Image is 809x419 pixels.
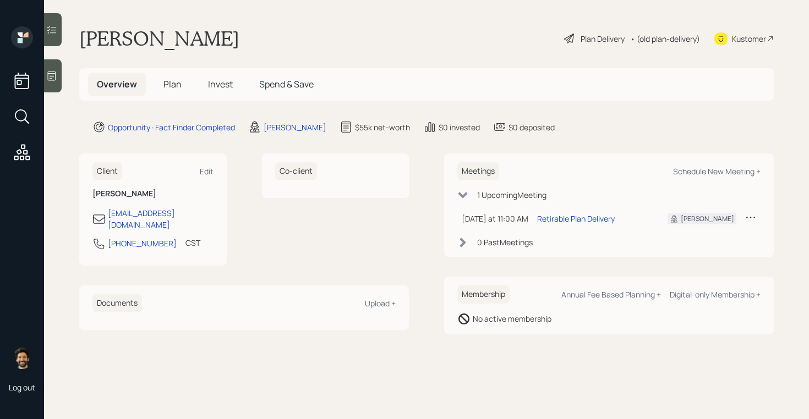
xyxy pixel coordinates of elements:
[9,382,35,393] div: Log out
[477,189,546,201] div: 1 Upcoming Meeting
[477,236,533,248] div: 0 Past Meeting s
[11,347,33,369] img: eric-schwartz-headshot.png
[259,78,314,90] span: Spend & Save
[275,162,317,180] h6: Co-client
[732,33,766,45] div: Kustomer
[457,162,499,180] h6: Meetings
[163,78,182,90] span: Plan
[79,26,239,51] h1: [PERSON_NAME]
[462,213,528,224] div: [DATE] at 11:00 AM
[92,162,122,180] h6: Client
[365,298,396,308] div: Upload +
[457,285,510,304] h6: Membership
[630,33,700,45] div: • (old plan-delivery)
[264,122,326,133] div: [PERSON_NAME]
[581,33,625,45] div: Plan Delivery
[670,289,761,300] div: Digital-only Membership +
[537,213,615,224] div: Retirable Plan Delivery
[439,122,480,133] div: $0 invested
[509,122,555,133] div: $0 deposited
[108,238,177,249] div: [PHONE_NUMBER]
[92,189,214,199] h6: [PERSON_NAME]
[208,78,233,90] span: Invest
[673,166,761,177] div: Schedule New Meeting +
[185,237,200,249] div: CST
[92,294,142,312] h6: Documents
[681,214,734,224] div: [PERSON_NAME]
[108,207,214,230] div: [EMAIL_ADDRESS][DOMAIN_NAME]
[561,289,661,300] div: Annual Fee Based Planning +
[108,122,235,133] div: Opportunity · Fact Finder Completed
[355,122,410,133] div: $55k net-worth
[97,78,137,90] span: Overview
[200,166,214,177] div: Edit
[473,313,551,324] div: No active membership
